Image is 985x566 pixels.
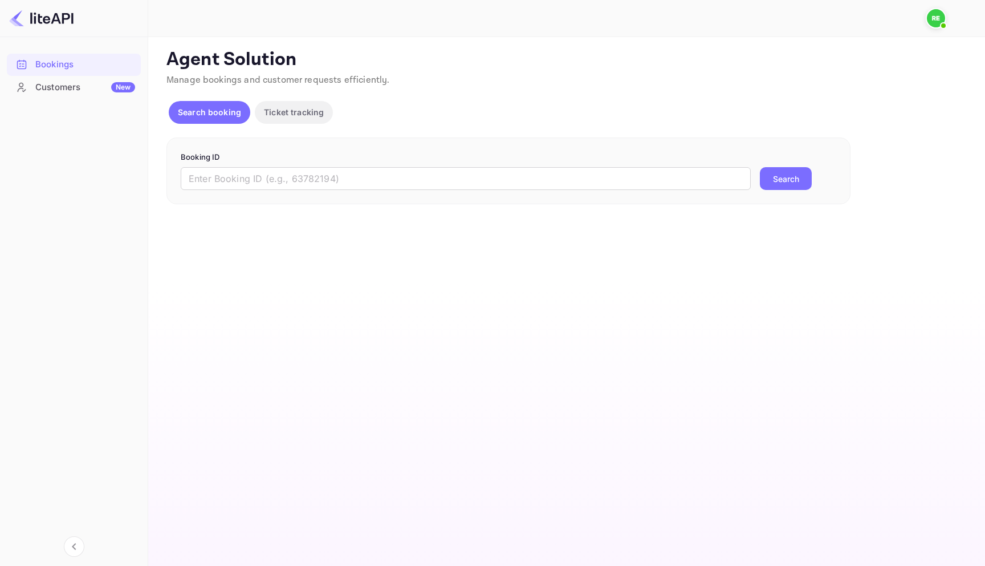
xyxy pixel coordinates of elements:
p: Search booking [178,106,241,118]
button: Search [760,167,812,190]
p: Ticket tracking [264,106,324,118]
a: CustomersNew [7,76,141,98]
div: CustomersNew [7,76,141,99]
div: Bookings [7,54,141,76]
span: Manage bookings and customer requests efficiently. [166,74,390,86]
p: Booking ID [181,152,836,163]
a: Bookings [7,54,141,75]
button: Collapse navigation [64,536,84,557]
img: LiteAPI logo [9,9,74,27]
div: Bookings [35,58,135,71]
img: Raf Elkhaier [927,9,945,27]
div: New [111,82,135,92]
input: Enter Booking ID (e.g., 63782194) [181,167,751,190]
p: Agent Solution [166,48,964,71]
div: Customers [35,81,135,94]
